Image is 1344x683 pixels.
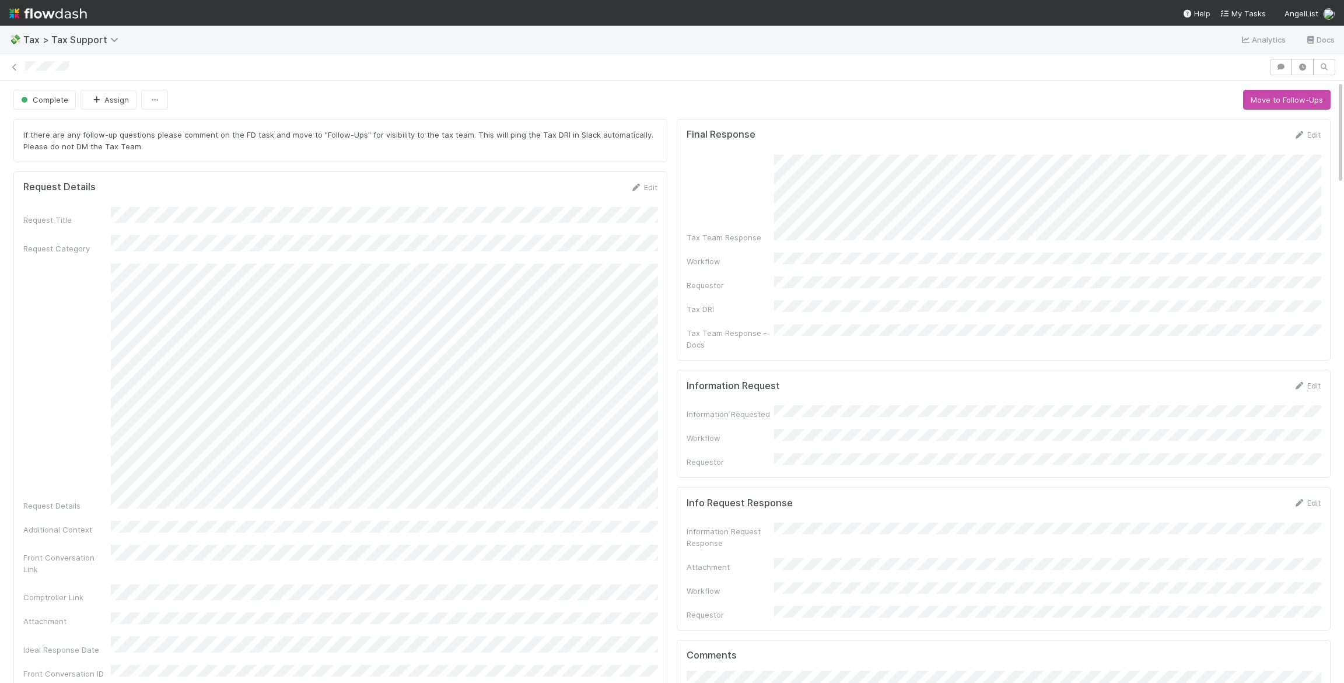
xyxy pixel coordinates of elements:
a: My Tasks [1220,8,1266,19]
div: Ideal Response Date [23,644,111,656]
a: Docs [1305,33,1335,47]
div: Request Details [23,500,111,512]
div: Requestor [687,279,774,291]
div: Tax Team Response [687,232,774,243]
div: Request Title [23,214,111,226]
div: Comptroller Link [23,591,111,603]
span: My Tasks [1220,9,1266,18]
span: If there are any follow-up questions please comment on the FD task and move to "Follow-Ups" for v... [23,130,656,151]
div: Tax Team Response - Docs [687,327,774,351]
div: Help [1182,8,1210,19]
h5: Request Details [23,181,96,193]
span: AngelList [1284,9,1318,18]
div: Request Category [23,243,111,254]
div: Information Requested [687,408,774,420]
a: Edit [1293,130,1321,139]
a: Edit [630,183,657,192]
div: Requestor [687,609,774,621]
div: Requestor [687,456,774,468]
div: Front Conversation Link [23,552,111,575]
div: Workflow [687,255,774,267]
h5: Final Response [687,129,755,141]
img: logo-inverted-e16ddd16eac7371096b0.svg [9,3,87,23]
div: Information Request Response [687,526,774,549]
div: Front Conversation ID [23,668,111,680]
div: Tax DRI [687,303,774,315]
div: Attachment [23,615,111,627]
button: Complete [13,90,76,110]
div: Attachment [687,561,774,573]
img: avatar_f32b584b-9fa7-42e4-bca2-ac5b6bf32423.png [1323,8,1335,20]
a: Analytics [1240,33,1286,47]
a: Edit [1293,498,1321,507]
h5: Info Request Response [687,498,793,509]
h5: Comments [687,650,1321,661]
span: Tax > Tax Support [23,34,124,45]
span: 💸 [9,34,21,44]
div: Workflow [687,585,774,597]
button: Move to Follow-Ups [1243,90,1331,110]
a: Edit [1293,381,1321,390]
div: Additional Context [23,524,111,535]
h5: Information Request [687,380,780,392]
button: Assign [80,90,136,110]
div: Workflow [687,432,774,444]
span: Complete [19,95,68,104]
